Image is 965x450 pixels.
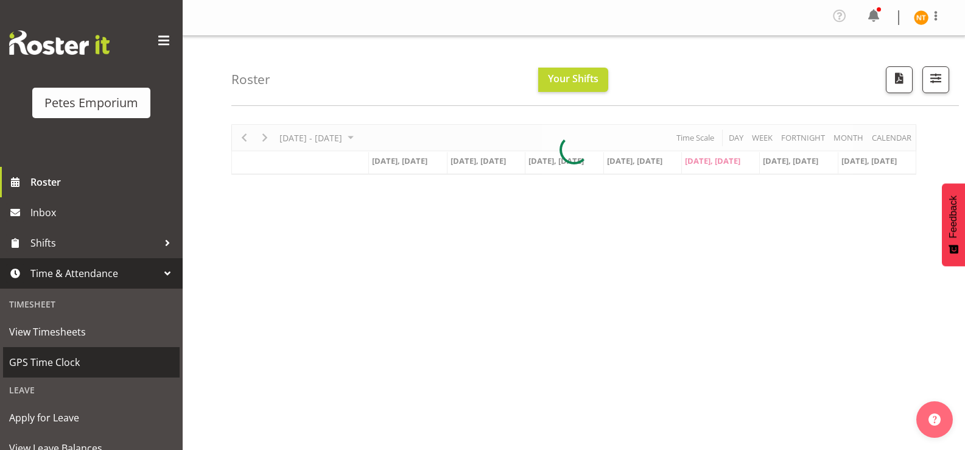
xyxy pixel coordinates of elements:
[3,403,180,433] a: Apply for Leave
[9,409,174,427] span: Apply for Leave
[9,353,174,371] span: GPS Time Clock
[9,323,174,341] span: View Timesheets
[3,347,180,378] a: GPS Time Clock
[9,30,110,55] img: Rosterit website logo
[44,94,138,112] div: Petes Emporium
[886,66,913,93] button: Download a PDF of the roster according to the set date range.
[942,183,965,266] button: Feedback - Show survey
[3,292,180,317] div: Timesheet
[3,378,180,403] div: Leave
[914,10,928,25] img: nicole-thomson8388.jpg
[948,195,959,238] span: Feedback
[30,264,158,283] span: Time & Attendance
[231,72,270,86] h4: Roster
[538,68,608,92] button: Your Shifts
[30,203,177,222] span: Inbox
[922,66,949,93] button: Filter Shifts
[3,317,180,347] a: View Timesheets
[928,413,941,426] img: help-xxl-2.png
[548,72,598,85] span: Your Shifts
[30,234,158,252] span: Shifts
[30,173,177,191] span: Roster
